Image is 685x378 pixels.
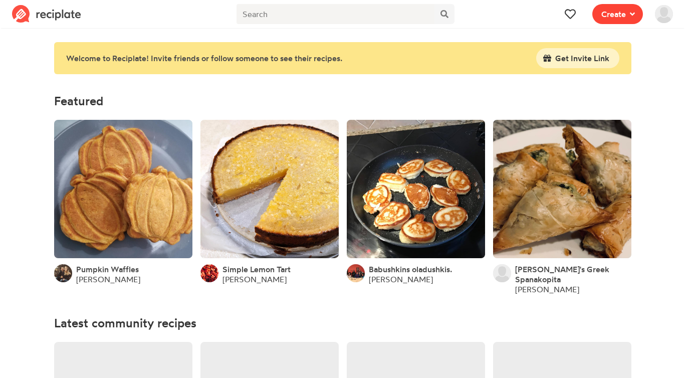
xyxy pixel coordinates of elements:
h4: Featured [54,94,631,108]
span: [PERSON_NAME]'s Greek Spanakopita [515,264,609,284]
input: Search [237,4,435,24]
img: User's avatar [200,264,218,282]
a: Pumpkin Waffles [76,264,139,274]
img: User's avatar [493,264,511,282]
img: Reciplate [12,5,81,23]
img: User's avatar [655,5,673,23]
button: Get Invite Link [536,48,619,68]
span: Get Invite Link [555,52,609,64]
div: Welcome to Reciplate! Invite friends or follow someone to see their recipes. [66,52,524,64]
button: Create [592,4,643,24]
a: [PERSON_NAME] [369,274,433,284]
a: [PERSON_NAME]'s Greek Spanakopita [515,264,631,284]
img: User's avatar [54,264,72,282]
a: Babushkins oladushkis. [369,264,452,274]
img: User's avatar [347,264,365,282]
a: Simple Lemon Tart [222,264,291,274]
h4: Latest community recipes [54,316,631,330]
a: [PERSON_NAME] [76,274,140,284]
span: Create [601,8,626,20]
a: [PERSON_NAME] [515,284,579,294]
a: [PERSON_NAME] [222,274,287,284]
